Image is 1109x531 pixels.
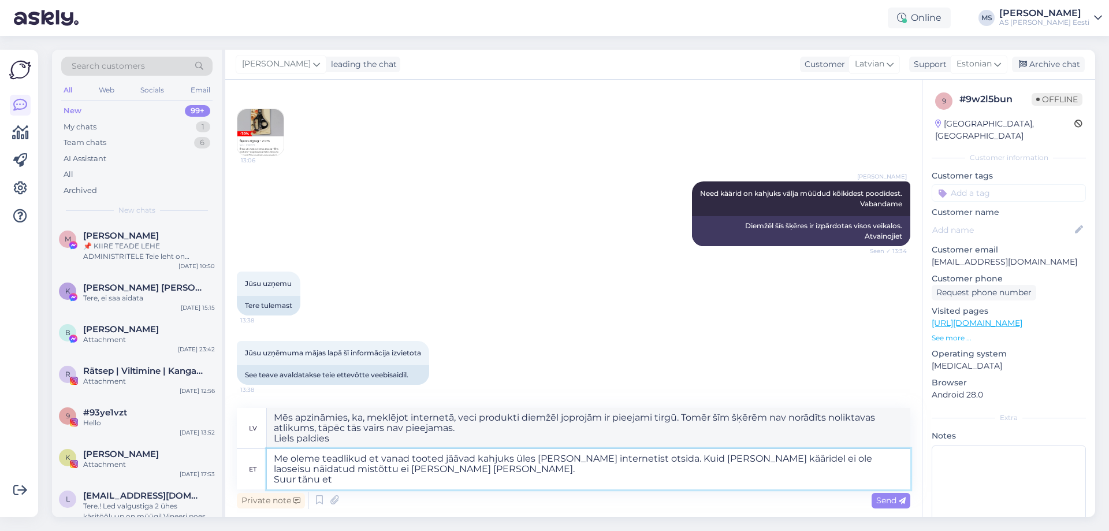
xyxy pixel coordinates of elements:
div: Attachment [83,459,215,470]
span: l [66,495,70,503]
span: K [65,453,70,462]
div: Archived [64,185,97,196]
span: Seen ✓ 13:34 [864,247,907,255]
div: All [61,83,75,98]
p: See more ... [932,333,1086,343]
div: [DATE] 13:52 [180,428,215,437]
span: Karl Eik Rebane [83,283,203,293]
div: My chats [64,121,96,133]
div: See teave avaldatakse teie ettevõtte veebisaidil. [237,365,429,385]
span: Rätsep | Viltimine | Kangastelgedel kudumine [83,366,203,376]
div: AS [PERSON_NAME] Eesti [999,18,1089,27]
span: Виктор Стриков [83,324,159,335]
div: Request phone number [932,285,1036,300]
span: Katrina Randma [83,449,159,459]
p: [EMAIL_ADDRESS][DOMAIN_NAME] [932,256,1086,268]
div: Online [888,8,951,28]
div: Private note [237,493,305,508]
a: [PERSON_NAME]AS [PERSON_NAME] Eesti [999,9,1102,27]
span: Martin Eggers [83,231,159,241]
p: Visited pages [932,305,1086,317]
div: Web [96,83,117,98]
div: Tere tulemast [237,296,300,315]
span: 13:38 [240,385,284,394]
p: Customer phone [932,273,1086,285]
div: Attachment [83,376,215,387]
p: Operating system [932,348,1086,360]
span: M [65,235,71,243]
p: Android 28.0 [932,389,1086,401]
div: [PERSON_NAME] [999,9,1089,18]
div: All [64,169,73,180]
div: lv [249,418,257,438]
span: K [65,287,70,295]
span: [PERSON_NAME] [242,58,311,70]
span: 9 [942,96,946,105]
img: Askly Logo [9,59,31,81]
span: Send [876,495,906,506]
div: [DATE] 15:15 [181,303,215,312]
div: [DATE] 17:53 [180,470,215,478]
div: Hello [83,418,215,428]
span: 9 [66,411,70,420]
div: [DATE] 10:50 [178,262,215,270]
p: [MEDICAL_DATA] [932,360,1086,372]
div: Attachment [83,335,215,345]
div: Socials [138,83,166,98]
div: Tere, ei saa aidata [83,293,215,303]
div: [DATE] 12:56 [180,387,215,395]
div: 99+ [185,105,210,117]
span: Need käärid on kahjuks välja müüdud kõikidest poodidest. Vabandame [700,189,902,208]
textarea: Me oleme teadlikud et vanad tooted jäävad kahjuks üles [PERSON_NAME] internetist otsida. Kuid [PE... [267,449,910,489]
div: 1 [196,121,210,133]
input: Add name [932,224,1073,236]
span: 13:38 [240,316,284,325]
img: Attachment [237,109,284,155]
div: Customer information [932,153,1086,163]
div: Support [909,58,947,70]
span: New chats [118,205,155,216]
span: Offline [1032,93,1082,106]
p: Customer name [932,206,1086,218]
span: В [65,328,70,337]
div: 6 [194,137,210,148]
a: [URL][DOMAIN_NAME] [932,318,1022,328]
span: Jūsu uzņēmuma mājas lapā šī informācija izvietota [245,348,421,357]
span: Search customers [72,60,145,72]
div: et [249,459,256,479]
div: Customer [800,58,845,70]
div: MS [978,10,995,26]
span: Jūsu uzņemu [245,279,292,288]
p: Notes [932,430,1086,442]
div: Archive chat [1012,57,1085,72]
span: Latvian [855,58,884,70]
div: leading the chat [326,58,397,70]
span: Estonian [957,58,992,70]
div: 📌 KIIRE TEADE LEHE ADMINISTRITELE Teie leht on rikkunud Meta kogukonna juhiseid ja reklaamipoliit... [83,241,215,262]
div: Tere.! Led valgustiga 2 ühes käsitööluup on müügil Vineeri poes või kus poes oleks see saadaval? [83,501,215,522]
div: AI Assistant [64,153,106,165]
span: llepp85@gmail.com [83,491,203,501]
div: [GEOGRAPHIC_DATA], [GEOGRAPHIC_DATA] [935,118,1074,142]
div: Team chats [64,137,106,148]
div: Email [188,83,213,98]
div: [DATE] 23:42 [178,345,215,354]
textarea: Mēs apzināmies, ka, meklējot internetā, veci produkti diemžēl joprojām ir pieejami tirgū. Tomēr š... [267,408,910,448]
div: # 9w2l5bun [959,92,1032,106]
div: Diemžēl šīs šķēres ir izpārdotas visos veikalos. Atvainojiet [692,216,910,246]
input: Add a tag [932,184,1086,202]
span: #93ye1vzt [83,407,127,418]
span: R [65,370,70,378]
p: Customer tags [932,170,1086,182]
p: Customer email [932,244,1086,256]
p: Browser [932,377,1086,389]
div: Extra [932,413,1086,423]
span: 13:06 [241,156,284,165]
span: [PERSON_NAME] [857,172,907,181]
div: New [64,105,81,117]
